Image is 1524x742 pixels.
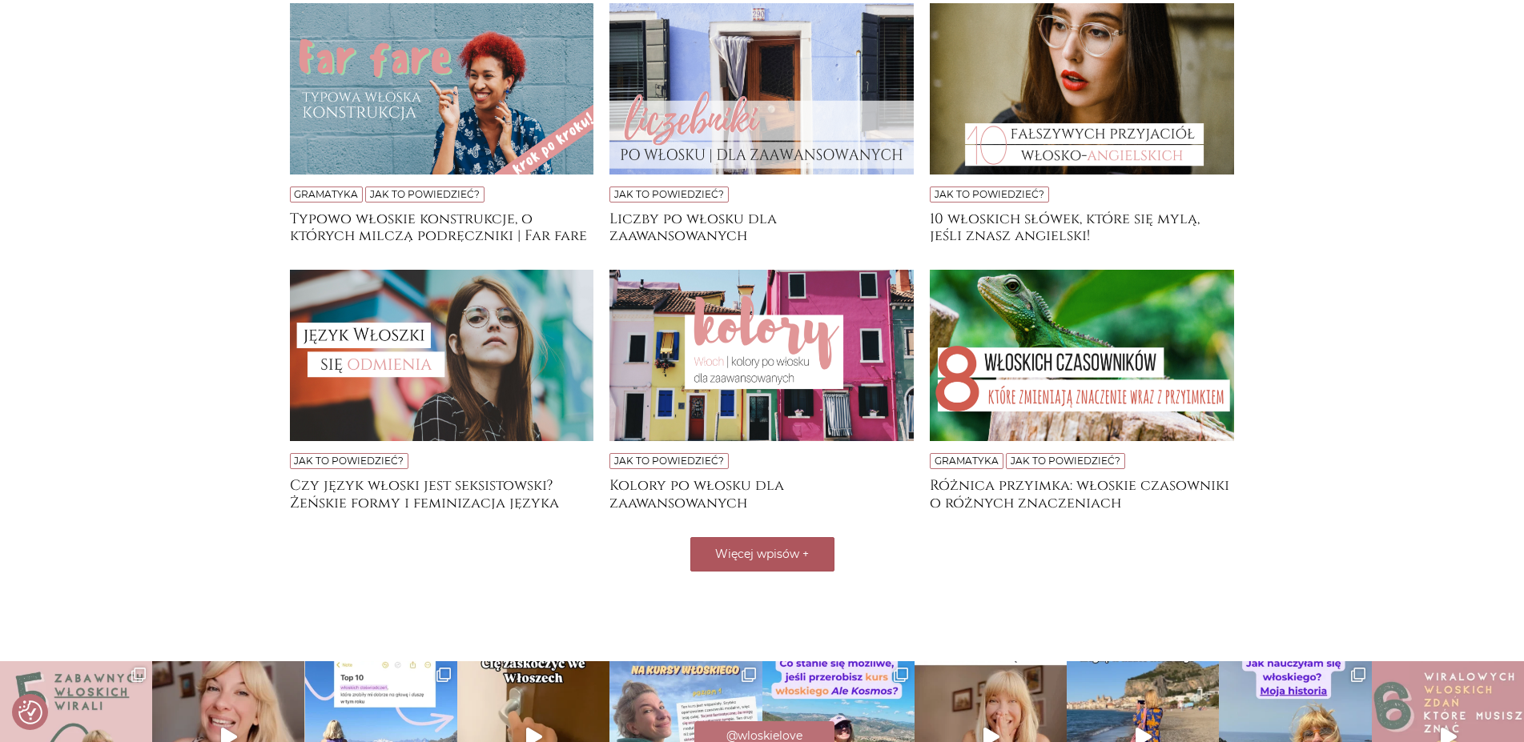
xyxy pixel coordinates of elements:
button: Więcej wpisów + [690,537,834,572]
a: 10 włoskich słówek, które się mylą, jeśli znasz angielski! [930,211,1234,243]
a: Różnica przyimka: włoskie czasowniki o różnych znaczeniach [930,477,1234,509]
svg: Clone [1351,668,1365,682]
a: Kolory po włosku dla zaawansowanych [609,477,914,509]
a: Gramatyka [935,455,999,467]
svg: Clone [131,668,146,682]
a: Typowo włoskie konstrukcje, o których milczą podręczniki | Far fare i farsi fare [290,211,594,243]
svg: Clone [894,668,908,682]
span: Więcej wpisów [715,547,799,561]
span: + [802,547,809,561]
a: Jak to powiedzieć? [294,455,404,467]
img: Revisit consent button [18,700,42,724]
svg: Clone [742,668,756,682]
a: Czy język włoski jest seksistowski? Żeńskie formy i feminizacja języka [290,477,594,509]
a: Jak to powiedzieć? [614,188,724,200]
a: Jak to powiedzieć? [614,455,724,467]
a: Jak to powiedzieć? [370,188,480,200]
a: Liczby po włosku dla zaawansowanych [609,211,914,243]
a: Gramatyka [294,188,358,200]
a: Jak to powiedzieć? [935,188,1044,200]
svg: Clone [436,668,451,682]
a: Jak to powiedzieć? [1011,455,1120,467]
button: Preferencje co do zgód [18,700,42,724]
